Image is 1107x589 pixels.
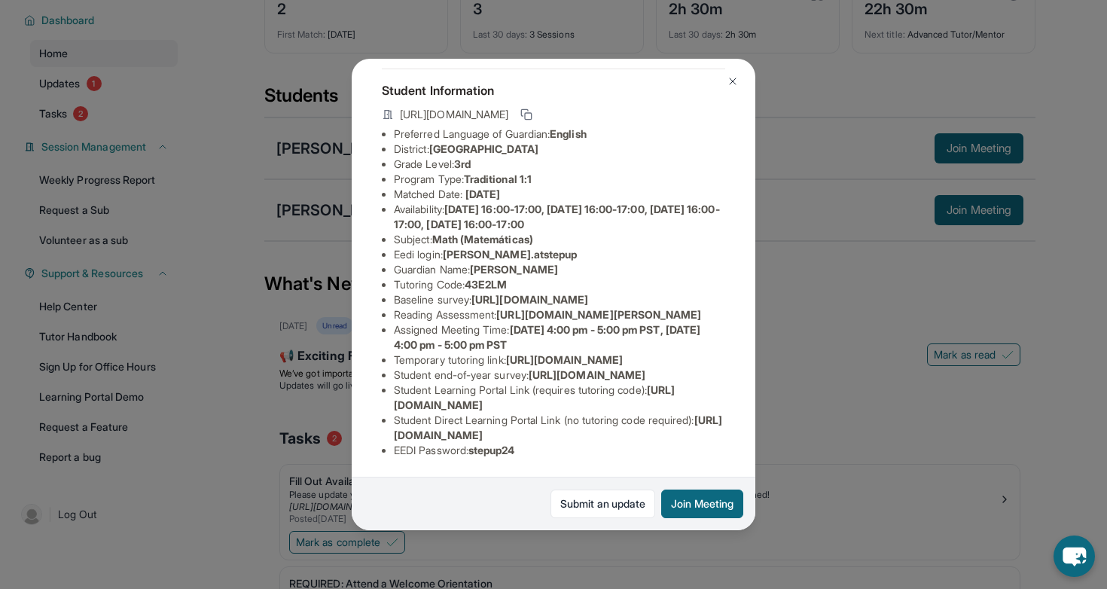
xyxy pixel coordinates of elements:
[394,383,725,413] li: Student Learning Portal Link (requires tutoring code) :
[394,322,725,352] li: Assigned Meeting Time :
[1054,536,1095,577] button: chat-button
[454,157,471,170] span: 3rd
[394,307,725,322] li: Reading Assessment :
[470,263,558,276] span: [PERSON_NAME]
[394,368,725,383] li: Student end-of-year survey :
[394,443,725,458] li: EEDI Password :
[394,157,725,172] li: Grade Level:
[400,107,508,122] span: [URL][DOMAIN_NAME]
[382,81,725,99] h4: Student Information
[394,232,725,247] li: Subject :
[394,203,720,230] span: [DATE] 16:00-17:00, [DATE] 16:00-17:00, [DATE] 16:00-17:00, [DATE] 16:00-17:00
[394,247,725,262] li: Eedi login :
[394,352,725,368] li: Temporary tutoring link :
[429,142,538,155] span: [GEOGRAPHIC_DATA]
[394,202,725,232] li: Availability:
[394,142,725,157] li: District:
[661,490,743,518] button: Join Meeting
[506,353,623,366] span: [URL][DOMAIN_NAME]
[550,127,587,140] span: English
[465,188,500,200] span: [DATE]
[517,105,535,124] button: Copy link
[394,413,725,443] li: Student Direct Learning Portal Link (no tutoring code required) :
[394,323,700,351] span: [DATE] 4:00 pm - 5:00 pm PST, [DATE] 4:00 pm - 5:00 pm PST
[468,444,515,456] span: stepup24
[394,292,725,307] li: Baseline survey :
[496,308,701,321] span: [URL][DOMAIN_NAME][PERSON_NAME]
[432,233,533,246] span: Math (Matemáticas)
[550,490,655,518] a: Submit an update
[465,278,507,291] span: 43E2LM
[394,187,725,202] li: Matched Date:
[727,75,739,87] img: Close Icon
[394,262,725,277] li: Guardian Name :
[394,277,725,292] li: Tutoring Code :
[529,368,645,381] span: [URL][DOMAIN_NAME]
[394,127,725,142] li: Preferred Language of Guardian:
[443,248,578,261] span: [PERSON_NAME].atstepup
[464,172,532,185] span: Traditional 1:1
[471,293,588,306] span: [URL][DOMAIN_NAME]
[394,172,725,187] li: Program Type:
